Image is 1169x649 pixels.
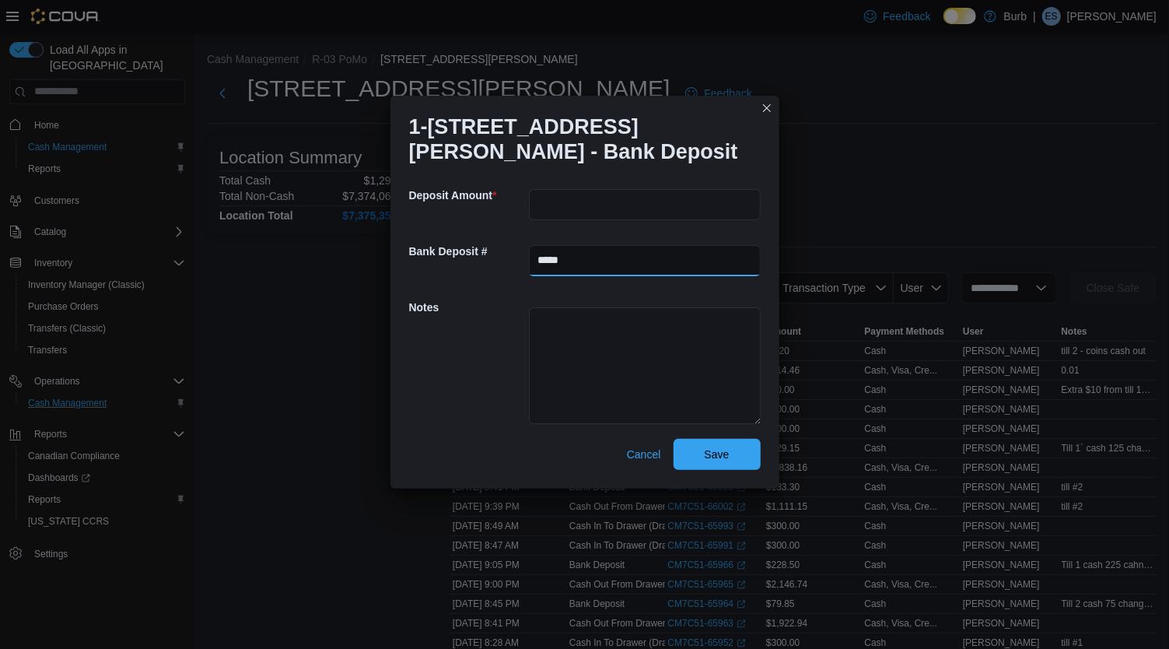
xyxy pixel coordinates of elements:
h5: Bank Deposit # [409,236,526,267]
h5: Deposit Amount [409,180,526,211]
button: Save [674,439,761,470]
button: Cancel [621,439,667,470]
span: Save [705,447,730,462]
span: Cancel [627,447,661,462]
h5: Notes [409,292,526,323]
button: Closes this modal window [758,99,776,118]
h1: 1-[STREET_ADDRESS][PERSON_NAME] - Bank Deposit [409,114,748,164]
